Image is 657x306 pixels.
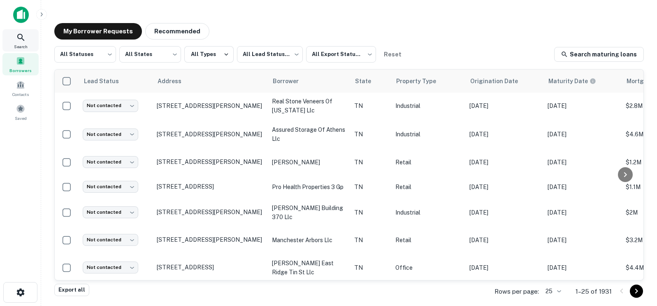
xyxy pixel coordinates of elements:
[157,131,264,138] p: [STREET_ADDRESS][PERSON_NAME]
[548,158,618,167] p: [DATE]
[548,236,618,245] p: [DATE]
[83,156,138,168] div: Not contacted
[119,44,181,65] div: All States
[184,46,234,63] button: All Types
[84,76,130,86] span: Lead Status
[465,70,543,93] th: Origination Date
[14,43,28,50] span: Search
[354,130,387,139] p: TN
[548,77,607,86] span: Maturity dates displayed may be estimated. Please contact the lender for the most accurate maturi...
[548,101,618,110] p: [DATE]
[157,158,264,166] p: [STREET_ADDRESS][PERSON_NAME]
[494,287,539,297] p: Rows per page:
[157,102,264,110] p: [STREET_ADDRESS][PERSON_NAME]
[54,23,142,40] button: My Borrower Requests
[272,236,346,245] p: manchester arbors llc
[354,182,387,192] p: TN
[79,70,153,93] th: Lead Status
[145,23,209,40] button: Recommended
[306,44,376,65] div: All Export Statuses
[272,203,346,222] p: [PERSON_NAME] building 370 llc
[542,285,562,297] div: 25
[616,240,657,280] iframe: Chat Widget
[395,236,461,245] p: Retail
[543,70,622,93] th: Maturity dates displayed may be estimated. Please contact the lender for the most accurate maturi...
[54,284,89,296] button: Export all
[469,208,539,217] p: [DATE]
[83,262,138,273] div: Not contacted
[13,7,29,23] img: capitalize-icon.png
[268,70,350,93] th: Borrower
[354,263,387,272] p: TN
[354,208,387,217] p: TN
[157,264,264,271] p: [STREET_ADDRESS]
[273,76,309,86] span: Borrower
[157,236,264,243] p: [STREET_ADDRESS][PERSON_NAME]
[576,287,612,297] p: 1–25 of 1931
[272,125,346,143] p: assured storage of athens llc
[2,29,39,51] a: Search
[548,77,596,86] div: Maturity dates displayed may be estimated. Please contact the lender for the most accurate maturi...
[391,70,465,93] th: Property Type
[15,115,27,121] span: Saved
[469,101,539,110] p: [DATE]
[469,236,539,245] p: [DATE]
[354,101,387,110] p: TN
[158,76,192,86] span: Address
[2,53,39,75] a: Borrowers
[272,158,346,167] p: [PERSON_NAME]
[83,206,138,218] div: Not contacted
[237,44,303,65] div: All Lead Statuses
[548,130,618,139] p: [DATE]
[54,44,116,65] div: All Statuses
[548,182,618,192] p: [DATE]
[548,263,618,272] p: [DATE]
[395,182,461,192] p: Retail
[469,130,539,139] p: [DATE]
[379,46,406,63] button: Reset
[469,182,539,192] p: [DATE]
[2,101,39,123] a: Saved
[548,208,618,217] p: [DATE]
[9,67,32,74] span: Borrowers
[2,77,39,99] a: Contacts
[157,208,264,216] p: [STREET_ADDRESS][PERSON_NAME]
[354,236,387,245] p: TN
[83,234,138,246] div: Not contacted
[470,76,529,86] span: Origination Date
[548,77,588,86] h6: Maturity Date
[83,181,138,193] div: Not contacted
[83,128,138,140] div: Not contacted
[396,76,447,86] span: Property Type
[554,47,644,62] a: Search maturing loans
[272,182,346,192] p: pro health properties 3 gp
[157,183,264,190] p: [STREET_ADDRESS]
[395,130,461,139] p: Industrial
[469,263,539,272] p: [DATE]
[355,76,382,86] span: State
[272,259,346,277] p: [PERSON_NAME] east ridge tin st llc
[630,285,643,298] button: Go to next page
[354,158,387,167] p: TN
[395,263,461,272] p: Office
[12,91,29,98] span: Contacts
[272,97,346,115] p: real stone veneers of [US_STATE] llc
[469,158,539,167] p: [DATE]
[395,208,461,217] p: Industrial
[395,101,461,110] p: Industrial
[350,70,391,93] th: State
[395,158,461,167] p: Retail
[83,100,138,112] div: Not contacted
[153,70,268,93] th: Address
